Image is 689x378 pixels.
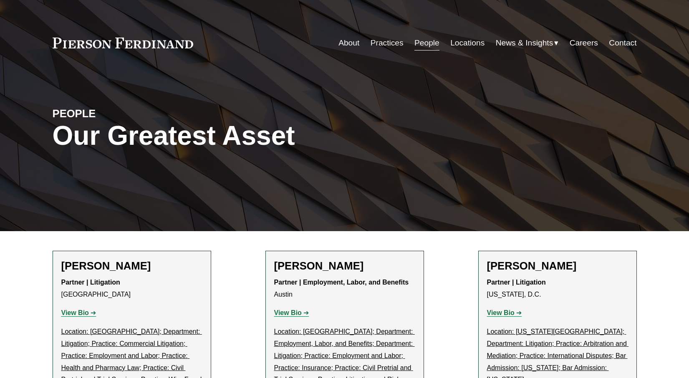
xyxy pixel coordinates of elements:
a: View Bio [274,309,309,316]
a: About [338,35,359,51]
h2: [PERSON_NAME] [61,260,202,272]
span: News & Insights [496,36,553,50]
a: View Bio [61,309,96,316]
strong: View Bio [61,309,89,316]
a: Practices [371,35,404,51]
h2: [PERSON_NAME] [274,260,415,272]
a: View Bio [487,309,522,316]
strong: Partner | Litigation [487,279,546,286]
h2: [PERSON_NAME] [487,260,628,272]
p: Austin [274,277,415,301]
strong: Partner | Litigation [61,279,120,286]
strong: View Bio [487,309,515,316]
p: [GEOGRAPHIC_DATA] [61,277,202,301]
strong: View Bio [274,309,302,316]
a: Locations [450,35,485,51]
a: folder dropdown [496,35,559,51]
strong: Partner | Employment, Labor, and Benefits [274,279,409,286]
p: [US_STATE], D.C. [487,277,628,301]
h4: PEOPLE [53,107,199,120]
h1: Our Greatest Asset [53,121,442,151]
a: Contact [609,35,636,51]
a: Careers [570,35,598,51]
a: People [414,35,439,51]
